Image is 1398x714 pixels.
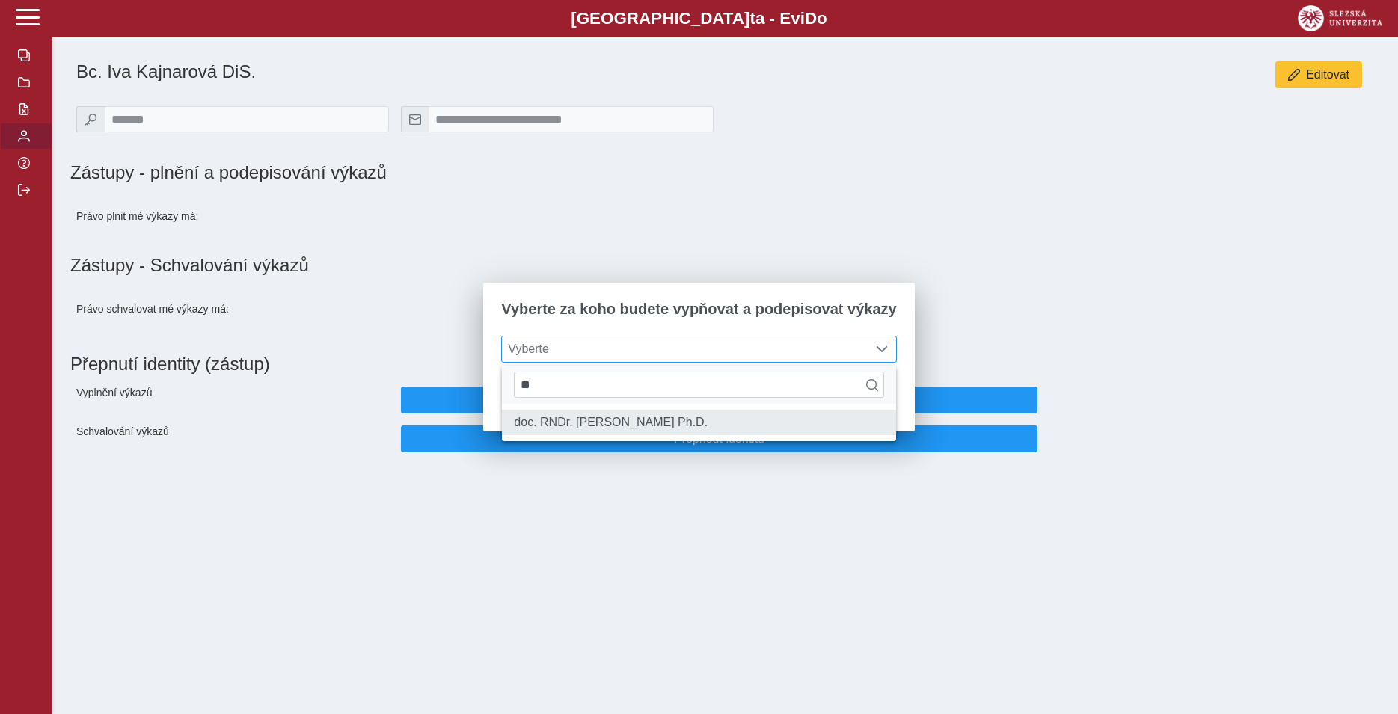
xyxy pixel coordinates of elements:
h1: Zástupy - plnění a podepisování výkazů [70,162,930,183]
button: Přepnout identitu [401,387,1038,413]
button: Editovat [1275,61,1362,88]
span: D [805,9,817,28]
span: Přepnout identitu [414,432,1025,446]
div: Právo schvalovat mé výkazy má: [70,288,395,330]
span: Editovat [1306,68,1349,81]
h1: Bc. Iva Kajnarová DiS. [76,61,930,82]
span: Přepnout identitu [414,393,1025,407]
h1: Přepnutí identity (zástup) [70,348,1368,381]
div: Právo plnit mé výkazy má: [70,195,395,237]
li: doc. RNDr. Gabriel Török Ph.D. [502,410,895,435]
span: o [817,9,827,28]
span: t [749,9,755,28]
h1: Zástupy - Schvalování výkazů [70,255,1380,276]
div: Vyplnění výkazů [70,381,395,419]
button: Přepnout identitu [401,425,1038,452]
div: Schvalování výkazů [70,419,395,458]
b: [GEOGRAPHIC_DATA] a - Evi [45,9,1353,28]
span: Vyberte [502,336,868,362]
img: logo_web_su.png [1298,5,1382,31]
span: Vyberte za koho budete vypňovat a podepisovat výkazy [501,301,896,318]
